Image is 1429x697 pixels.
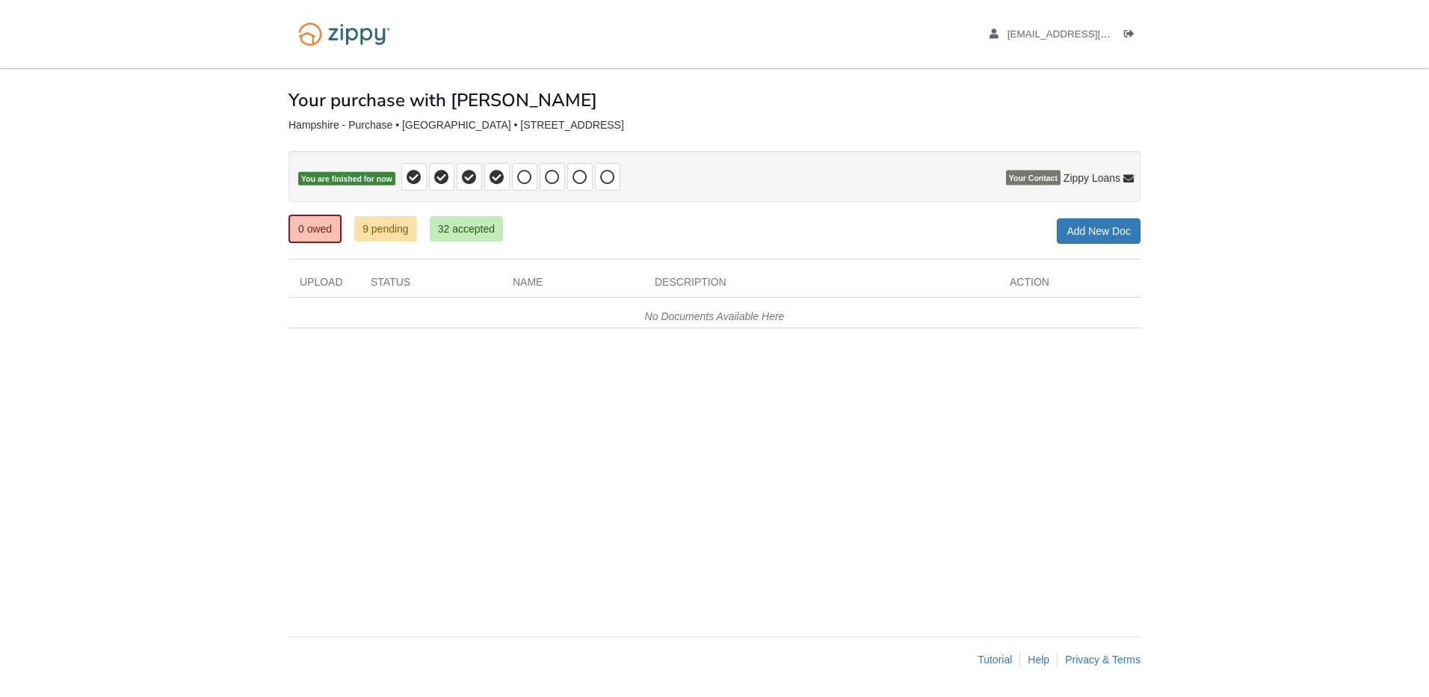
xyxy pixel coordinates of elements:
em: No Documents Available Here [645,310,785,322]
div: Hampshire - Purchase • [GEOGRAPHIC_DATA] • [STREET_ADDRESS] [288,119,1141,132]
h1: Your purchase with [PERSON_NAME] [288,90,597,110]
span: roberthampshire@hotmail.com [1007,28,1179,40]
div: Action [999,274,1141,297]
div: Name [501,274,643,297]
span: Zippy Loans [1064,171,1120,185]
a: Add New Doc [1057,218,1141,244]
a: Help [1028,654,1049,666]
div: Status [359,274,501,297]
a: Log out [1124,28,1141,43]
div: Description [643,274,999,297]
img: Logo [288,15,400,53]
a: 0 owed [288,215,342,243]
a: Privacy & Terms [1065,654,1141,666]
span: Your Contact [1006,171,1061,185]
a: 9 pending [354,216,417,242]
a: edit profile [990,28,1179,43]
span: You are finished for now [298,172,395,186]
a: 32 accepted [430,216,503,242]
div: Upload [288,274,359,297]
a: Tutorial [978,654,1012,666]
